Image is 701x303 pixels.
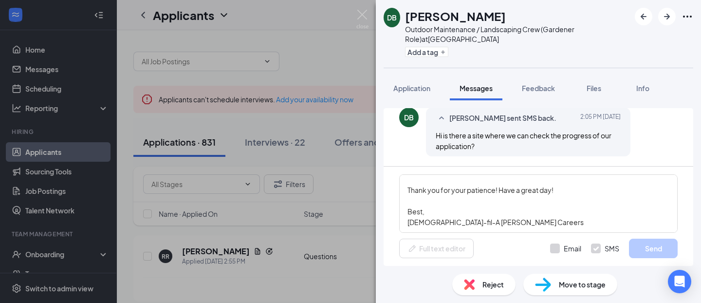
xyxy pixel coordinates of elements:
h1: [PERSON_NAME] [405,8,506,24]
span: [DATE] 2:05 PM [580,113,621,124]
svg: SmallChevronUp [436,113,447,124]
button: Send [629,239,678,258]
div: DB [387,13,397,22]
span: Messages [460,84,493,93]
span: Reject [482,279,504,290]
textarea: Hello, We don't have site to track the progress of your application but it will be reviewed by a ... [399,174,678,233]
div: DB [404,113,414,122]
div: Outdoor Maintenance / Landscaping Crew (Gardener Role) at [GEOGRAPHIC_DATA] [405,24,630,44]
button: ArrowLeftNew [635,8,652,25]
svg: ArrowLeftNew [638,11,649,22]
span: Application [393,84,430,93]
svg: Pen [407,244,417,253]
span: Hi is there a site where we can check the progress of our application? [436,131,611,151]
span: [PERSON_NAME] sent SMS back. [449,113,556,124]
div: Open Intercom Messenger [668,270,691,293]
svg: Plus [440,49,446,55]
svg: Ellipses [682,11,693,22]
span: Files [587,84,601,93]
span: Move to stage [559,279,606,290]
button: PlusAdd a tag [405,47,448,57]
svg: ArrowRight [661,11,673,22]
span: Feedback [522,84,555,93]
button: ArrowRight [658,8,676,25]
button: Full text editorPen [399,239,474,258]
span: Info [636,84,649,93]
